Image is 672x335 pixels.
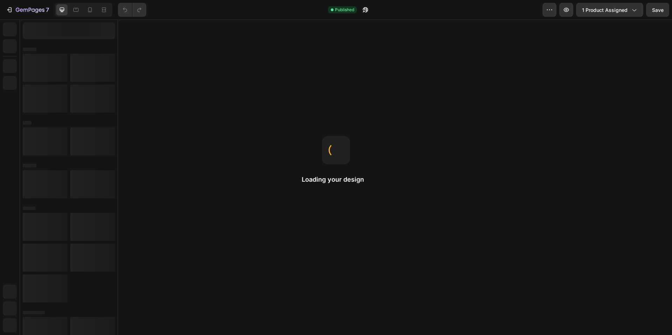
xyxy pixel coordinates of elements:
p: 7 [46,6,49,14]
span: Published [335,7,354,13]
span: 1 product assigned [582,6,628,14]
button: 7 [3,3,52,17]
button: Save [646,3,669,17]
button: 1 product assigned [576,3,643,17]
div: Undo/Redo [118,3,146,17]
span: Save [652,7,664,13]
h2: Loading your design [302,175,370,184]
